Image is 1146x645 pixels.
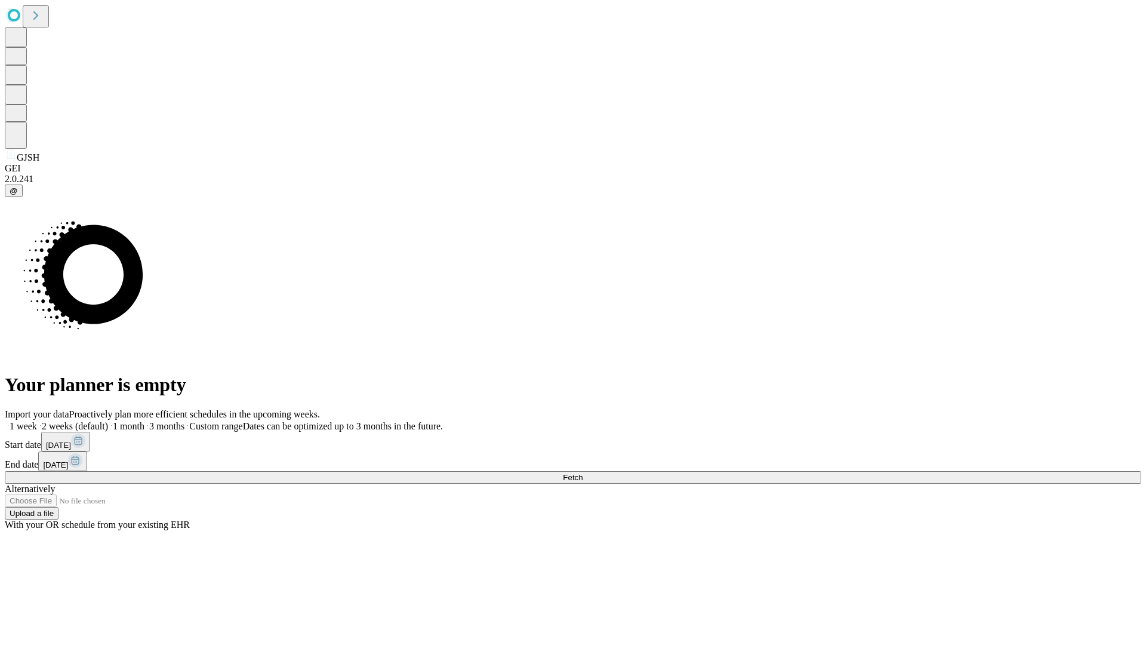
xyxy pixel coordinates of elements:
span: GJSH [17,152,39,162]
span: 1 week [10,421,37,431]
span: [DATE] [43,460,68,469]
button: Upload a file [5,507,58,520]
button: Fetch [5,471,1141,484]
span: Fetch [563,473,583,482]
button: [DATE] [38,451,87,471]
span: Alternatively [5,484,55,494]
span: Import your data [5,409,69,419]
span: Proactively plan more efficient schedules in the upcoming weeks. [69,409,320,419]
h1: Your planner is empty [5,374,1141,396]
span: 3 months [149,421,184,431]
span: [DATE] [46,441,71,450]
span: With your OR schedule from your existing EHR [5,520,190,530]
div: 2.0.241 [5,174,1141,185]
span: Dates can be optimized up to 3 months in the future. [243,421,443,431]
span: @ [10,186,18,195]
button: [DATE] [41,432,90,451]
div: End date [5,451,1141,471]
div: Start date [5,432,1141,451]
button: @ [5,185,23,197]
div: GEI [5,163,1141,174]
span: 2 weeks (default) [42,421,108,431]
span: 1 month [113,421,144,431]
span: Custom range [189,421,242,431]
